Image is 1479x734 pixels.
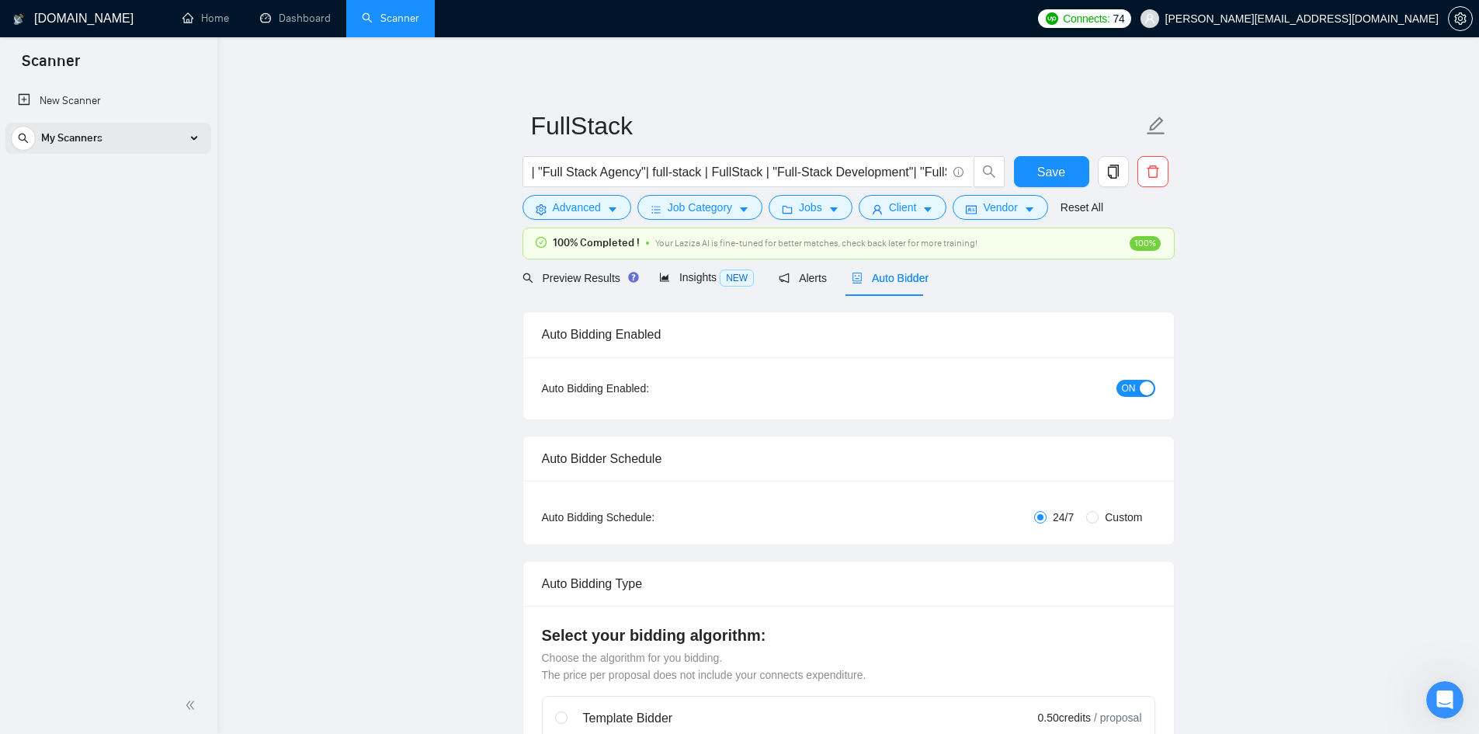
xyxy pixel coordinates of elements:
div: Template Bidder [583,709,943,728]
a: dashboardDashboard [260,12,331,25]
li: New Scanner [5,85,211,117]
span: Job Category [668,199,732,216]
a: Reset All [1061,199,1103,216]
span: 24/7 [1047,509,1080,526]
button: delete [1137,156,1168,187]
div: Auto Bidding Schedule: [542,509,746,526]
span: copy [1099,165,1128,179]
span: Your Laziza AI is fine-tuned for better matches, check back later for more training! [655,238,977,249]
span: caret-down [922,204,933,215]
button: setting [1448,6,1473,31]
span: Jobs [799,199,822,216]
button: userClientcaret-down [859,195,947,220]
span: Custom [1099,509,1148,526]
a: homeHome [182,12,229,25]
button: settingAdvancedcaret-down [523,195,631,220]
button: search [974,156,1005,187]
span: Alerts [779,272,827,284]
button: copy [1098,156,1129,187]
img: upwork-logo.png [1046,12,1058,25]
span: double-left [185,697,200,713]
span: 74 [1113,10,1125,27]
span: search [974,165,1004,179]
span: Vendor [983,199,1017,216]
span: check-circle [536,237,547,248]
div: Auto Bidder Schedule [542,437,1155,481]
span: Auto Bidder [852,272,929,284]
span: Client [889,199,917,216]
span: Connects: [1063,10,1109,27]
span: robot [852,273,863,284]
span: info-circle [953,167,963,177]
button: search [11,126,36,151]
span: 0.50 credits [1038,709,1091,726]
span: search [523,273,533,284]
span: Save [1037,162,1065,182]
span: Choose the algorithm for you bidding. The price per proposal does not include your connects expen... [542,652,866,681]
span: edit [1146,116,1166,136]
span: setting [1449,12,1472,25]
button: Save [1014,156,1089,187]
span: folder [782,204,793,215]
span: bars [651,204,661,215]
span: idcard [966,204,977,215]
a: New Scanner [18,85,199,117]
span: caret-down [607,204,618,215]
button: barsJob Categorycaret-down [637,195,762,220]
span: setting [536,204,547,215]
span: 100% [1130,236,1161,251]
span: 100% Completed ! [553,235,640,252]
div: Auto Bidding Enabled: [542,380,746,397]
h4: Select your bidding algorithm: [542,624,1155,646]
span: Preview Results [523,272,634,284]
div: Auto Bidding Type [542,562,1155,606]
div: Auto Bidding Enabled [542,312,1155,357]
button: folderJobscaret-down [769,195,852,220]
span: My Scanners [41,123,102,154]
li: My Scanners [5,123,211,160]
span: Advanced [553,199,601,216]
span: user [872,204,883,215]
span: caret-down [1024,204,1035,215]
a: searchScanner [362,12,419,25]
span: caret-down [828,204,839,215]
span: area-chart [659,272,670,283]
span: delete [1138,165,1168,179]
span: Insights [659,271,754,284]
input: Scanner name... [531,106,1143,145]
span: ON [1122,380,1136,397]
span: user [1144,13,1155,24]
img: logo [13,7,24,32]
div: Tooltip anchor [627,270,641,284]
button: idcardVendorcaret-down [953,195,1047,220]
span: caret-down [738,204,749,215]
span: notification [779,273,790,284]
a: setting [1448,12,1473,25]
iframe: Intercom live chat [1426,681,1463,718]
input: Search Freelance Jobs... [532,162,946,182]
span: / proposal [1094,710,1141,725]
span: Scanner [9,50,92,82]
span: search [12,133,35,144]
span: NEW [720,270,754,287]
